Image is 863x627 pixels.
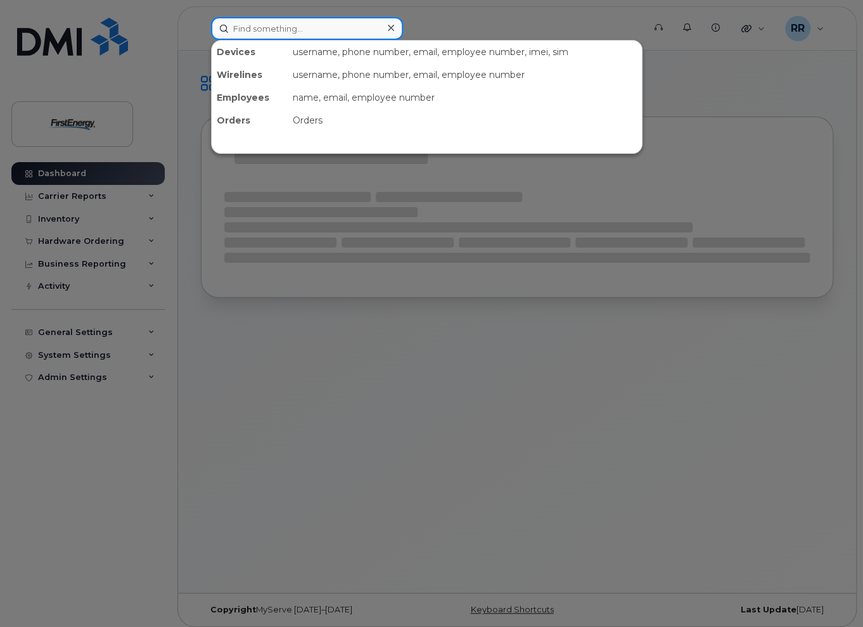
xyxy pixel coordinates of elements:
div: Orders [212,109,288,132]
div: Wirelines [212,63,288,86]
div: username, phone number, email, employee number [288,63,642,86]
div: username, phone number, email, employee number, imei, sim [288,41,642,63]
div: Orders [288,109,642,132]
div: Devices [212,41,288,63]
div: name, email, employee number [288,86,642,109]
div: Employees [212,86,288,109]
